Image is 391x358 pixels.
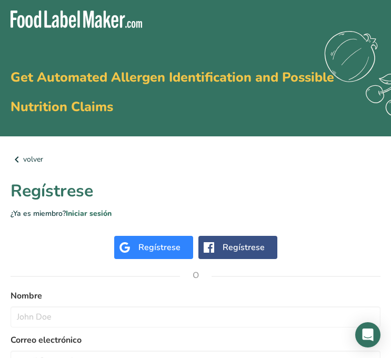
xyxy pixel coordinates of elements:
[223,241,265,254] div: Regístrese
[355,322,380,347] div: Open Intercom Messenger
[11,306,380,327] input: John Doe
[11,334,380,346] label: Correo electrónico
[11,11,142,28] img: Food Label Maker
[180,260,212,291] span: O
[11,178,380,204] h1: Regístrese
[11,153,380,166] a: volver
[138,241,181,254] div: Regístrese
[66,208,112,218] a: Iniciar sesión
[11,208,380,219] p: ¿Ya es miembro?
[11,68,334,116] span: Get Automated Allergen Identification and Possible Nutrition Claims
[11,290,380,302] label: Nombre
